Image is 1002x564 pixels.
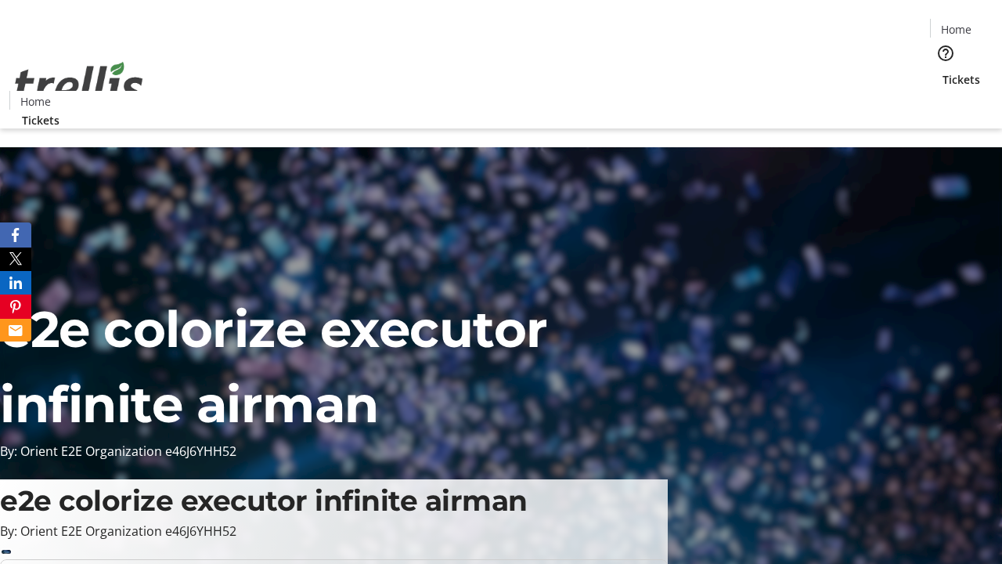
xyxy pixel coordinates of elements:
img: Orient E2E Organization e46J6YHH52's Logo [9,45,149,123]
a: Home [931,21,981,38]
button: Cart [930,88,961,119]
a: Home [10,93,60,110]
span: Home [941,21,971,38]
a: Tickets [930,71,993,88]
span: Tickets [943,71,980,88]
button: Help [930,38,961,69]
span: Home [20,93,51,110]
a: Tickets [9,112,72,128]
span: Tickets [22,112,59,128]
